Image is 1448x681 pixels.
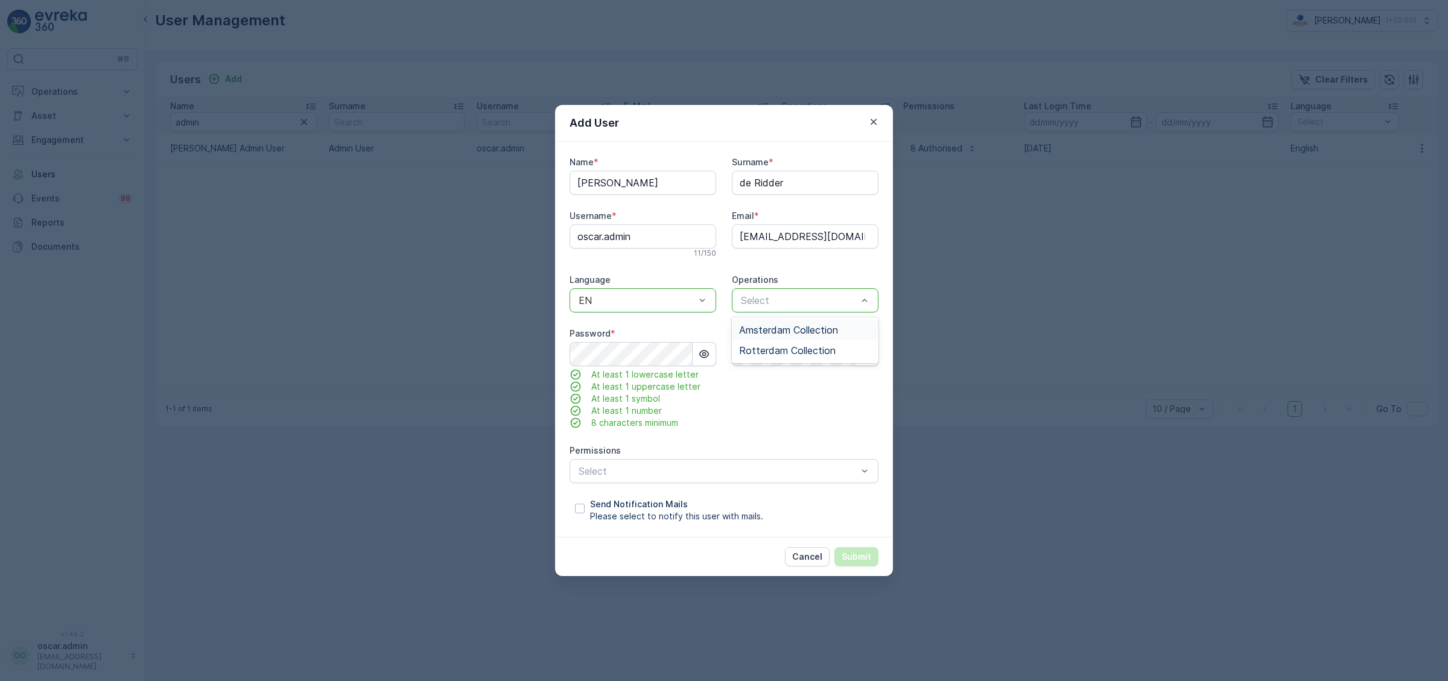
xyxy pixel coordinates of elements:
label: Language [570,274,611,285]
button: Cancel [785,547,830,566]
label: Operations [732,274,778,285]
p: Cancel [792,551,822,563]
span: Send Notification Mails [590,498,763,510]
label: Email [732,211,754,221]
label: Name [570,157,594,167]
span: At least 1 number [591,405,662,417]
label: Permissions [570,445,621,455]
p: Add User [570,115,619,131]
span: Please select to notify this user with mails. [590,510,763,522]
span: Rotterdam Collection [739,345,836,356]
button: Submit [834,547,878,566]
span: 8 characters minimum [591,417,678,429]
p: 11 / 150 [694,249,716,258]
span: At least 1 uppercase letter [591,381,700,393]
label: Password [570,328,611,338]
span: At least 1 symbol [591,393,660,405]
span: Amsterdam Collection [739,325,838,335]
p: Select [741,293,857,308]
span: At least 1 lowercase letter [591,369,699,381]
p: Submit [842,551,871,563]
p: Select [579,464,857,478]
label: Surname [732,157,769,167]
label: Username [570,211,612,221]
